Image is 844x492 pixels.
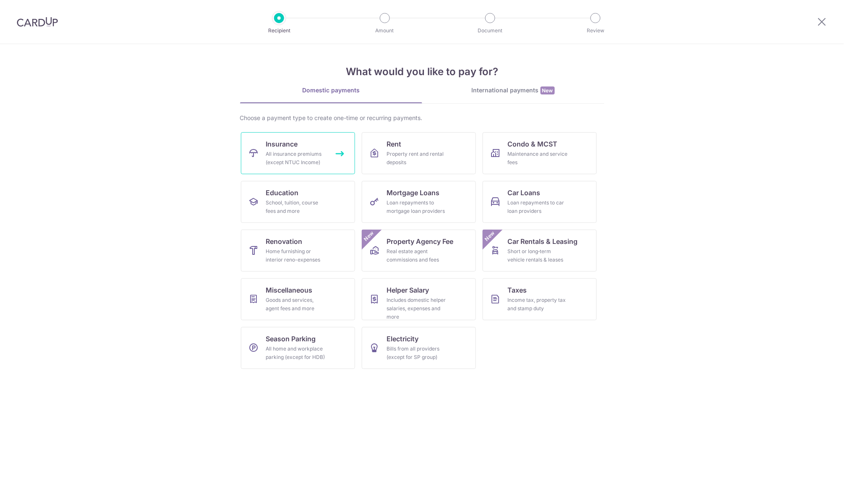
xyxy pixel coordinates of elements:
a: MiscellaneousGoods and services, agent fees and more [241,278,355,320]
span: Condo & MCST [508,139,558,149]
div: International payments [422,86,604,95]
p: Amount [354,26,416,35]
a: Mortgage LoansLoan repayments to mortgage loan providers [362,181,476,223]
p: Document [459,26,521,35]
div: Income tax, property tax and stamp duty [508,296,568,313]
span: New [362,230,376,243]
p: Recipient [248,26,310,35]
a: InsuranceAll insurance premiums (except NTUC Income) [241,132,355,174]
div: Property rent and rental deposits [387,150,447,167]
div: Choose a payment type to create one-time or recurring payments. [240,114,604,122]
h4: What would you like to pay for? [240,64,604,79]
div: School, tuition, course fees and more [266,199,327,215]
div: Goods and services, agent fees and more [266,296,327,313]
a: TaxesIncome tax, property tax and stamp duty [483,278,597,320]
div: All home and workplace parking (except for HDB) [266,345,327,361]
div: Domestic payments [240,86,422,94]
div: Includes domestic helper salaries, expenses and more [387,296,447,321]
span: Education [266,188,299,198]
span: Helper Salary [387,285,429,295]
span: Mortgage Loans [387,188,440,198]
span: Car Rentals & Leasing [508,236,578,246]
div: Real estate agent commissions and fees [387,247,447,264]
span: Insurance [266,139,298,149]
span: New [483,230,496,243]
div: Short or long‑term vehicle rentals & leases [508,247,568,264]
span: Season Parking [266,334,316,344]
img: CardUp [17,17,58,27]
span: Electricity [387,334,419,344]
span: Renovation [266,236,303,246]
a: Car LoansLoan repayments to car loan providers [483,181,597,223]
div: Loan repayments to mortgage loan providers [387,199,447,215]
a: Season ParkingAll home and workplace parking (except for HDB) [241,327,355,369]
p: Review [564,26,627,35]
a: Property Agency FeeReal estate agent commissions and feesNew [362,230,476,272]
div: Bills from all providers (except for SP group) [387,345,447,361]
div: Loan repayments to car loan providers [508,199,568,215]
a: Condo & MCSTMaintenance and service fees [483,132,597,174]
span: Rent [387,139,402,149]
div: All insurance premiums (except NTUC Income) [266,150,327,167]
span: Miscellaneous [266,285,313,295]
a: Car Rentals & LeasingShort or long‑term vehicle rentals & leasesNew [483,230,597,272]
a: RenovationHome furnishing or interior reno-expenses [241,230,355,272]
a: Helper SalaryIncludes domestic helper salaries, expenses and more [362,278,476,320]
a: EducationSchool, tuition, course fees and more [241,181,355,223]
span: Car Loans [508,188,541,198]
span: Property Agency Fee [387,236,454,246]
div: Maintenance and service fees [508,150,568,167]
a: ElectricityBills from all providers (except for SP group) [362,327,476,369]
span: New [541,86,555,94]
a: RentProperty rent and rental deposits [362,132,476,174]
span: Taxes [508,285,527,295]
div: Home furnishing or interior reno-expenses [266,247,327,264]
